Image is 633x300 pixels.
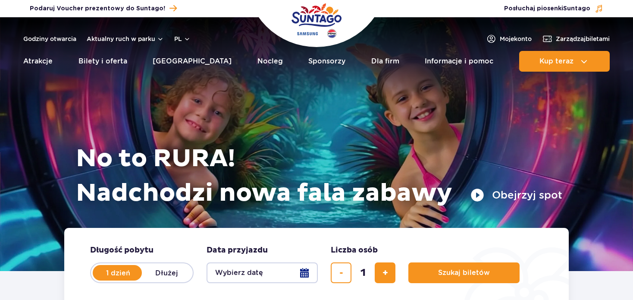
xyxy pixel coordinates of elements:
[331,262,351,283] button: usuń bilet
[539,57,573,65] span: Kup teraz
[94,264,143,282] label: 1 dzień
[353,262,373,283] input: liczba biletów
[207,245,268,256] span: Data przyjazdu
[556,35,610,43] span: Zarządzaj biletami
[408,262,520,283] button: Szukaj biletów
[78,51,127,72] a: Bilety i oferta
[23,35,76,43] a: Godziny otwarcia
[470,188,562,202] button: Obejrzyj spot
[542,34,610,44] a: Zarządzajbiletami
[207,262,318,283] button: Wybierz datę
[563,6,590,12] span: Suntago
[425,51,493,72] a: Informacje i pomoc
[500,35,532,43] span: Moje konto
[142,264,191,282] label: Dłużej
[375,262,395,283] button: dodaj bilet
[153,51,232,72] a: [GEOGRAPHIC_DATA]
[257,51,283,72] a: Nocleg
[438,269,490,277] span: Szukaj biletów
[486,34,532,44] a: Mojekonto
[30,4,165,13] span: Podaruj Voucher prezentowy do Suntago!
[23,51,53,72] a: Atrakcje
[90,245,154,256] span: Długość pobytu
[30,3,177,14] a: Podaruj Voucher prezentowy do Suntago!
[308,51,345,72] a: Sponsorzy
[331,245,378,256] span: Liczba osób
[504,4,590,13] span: Posłuchaj piosenki
[76,142,562,211] h1: No to RURA! Nadchodzi nowa fala zabawy
[504,4,603,13] button: Posłuchaj piosenkiSuntago
[519,51,610,72] button: Kup teraz
[87,35,164,42] button: Aktualny ruch w parku
[174,35,191,43] button: pl
[371,51,399,72] a: Dla firm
